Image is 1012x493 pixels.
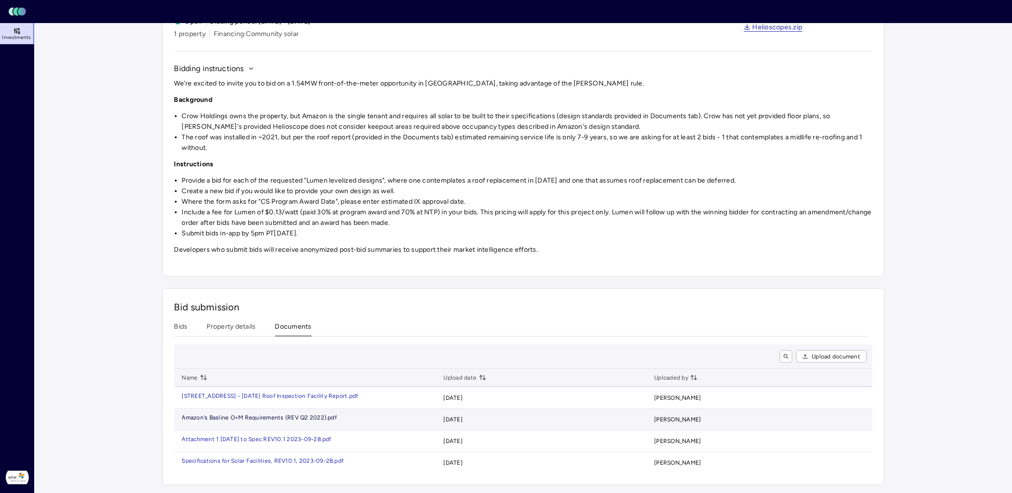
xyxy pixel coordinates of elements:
button: Documents [275,321,312,336]
span: Financing: Community solar [214,29,299,39]
span: 1 property [174,29,206,39]
a: Attachment 1 [DATE] to Spec REV10.1 2023-09-28.pdf [182,436,428,442]
strong: Background [174,96,213,104]
a: Helioscopes.zip [744,24,803,32]
span: Investments [2,35,31,40]
span: Uploaded by [655,373,698,382]
button: toggle sorting [690,374,698,382]
img: Solar Landscape [6,466,29,489]
td: [DATE] [436,409,647,431]
div: port.pdf [336,393,358,399]
li: Include a fee for Lumen of $0.13/watt (paid 30% at program award and 70% at NTP) in your bids. Th... [182,207,873,228]
li: Create a new bid if you would like to provide your own design as well. [182,186,873,197]
button: toggle sorting [200,374,207,382]
button: toggle search [780,350,793,363]
td: [PERSON_NAME] [647,431,873,452]
td: [DATE] [436,431,647,452]
p: Developers who submit bids will receive anonymized post-bid summaries to support their market int... [174,245,873,255]
span: Bid submission [174,301,240,313]
span: Upload document [812,352,861,361]
button: Property details [207,321,256,336]
div: Specifications for Solar Facilities, REV10.1, 2023-0 [182,458,320,464]
button: Bids [174,321,188,336]
li: Crow Holdings owns the property, but Amazon is the single tenant and requires all solar to be bui... [182,111,873,132]
td: [PERSON_NAME] [647,409,873,431]
strong: Instructions [174,160,214,168]
a: Specifications for Solar Facilities, REV10.1, 2023-09-28.pdf [182,458,428,464]
li: Where the form asks for "CS Program Award Date", please enter estimated IX approval date. [182,197,873,207]
div: Attachment 1 [DATE] to Spec REV10.1 2023-0 [182,436,308,442]
td: [PERSON_NAME] [647,387,873,409]
td: [DATE] [436,452,647,473]
a: Amazon's Basline O+M Requirements (REV Q2 2022).pdf [182,415,428,420]
td: [DATE] [436,387,647,409]
button: Upload document [796,350,867,363]
div: 9-28.pdf [320,458,344,464]
span: Upload date [444,373,487,382]
li: Provide a bid for each of the requested "Lumen levelized designs", where one contemplates a roof ... [182,175,873,186]
span: Name [182,373,207,382]
button: Bidding instructions [174,63,255,74]
li: The roof was installed in ~2021, but per the roof report (provided in the Documents tab) estimate... [182,132,873,153]
p: We're excited to invite you to bid on a 1.54MW front-of-the-meter opportunity in [GEOGRAPHIC_DATA... [174,78,873,89]
div: Amazon's Basline O+M Requirements (REV Q2 2 [182,415,314,420]
div: 9-28.pdf [308,436,331,442]
span: Bidding instructions [174,63,244,74]
div: 022).pdf [313,415,337,420]
div: [STREET_ADDRESS] - [DATE] Roof Inspection Facility Re [182,393,336,399]
button: toggle sorting [479,374,487,382]
li: Submit bids in-app by 5pm PT[DATE]. [182,228,873,239]
td: [PERSON_NAME] [647,452,873,473]
a: [STREET_ADDRESS] - [DATE] Roof Inspection Facility Report.pdf [182,393,428,399]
